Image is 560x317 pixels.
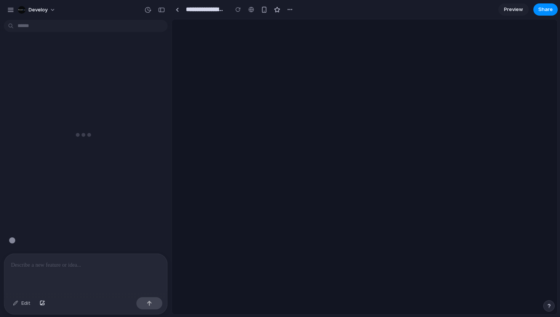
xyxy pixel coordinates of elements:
[533,3,558,16] button: Share
[15,4,59,16] button: Develoy
[538,6,553,13] span: Share
[29,6,48,14] span: Develoy
[504,6,523,13] span: Preview
[498,3,529,16] a: Preview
